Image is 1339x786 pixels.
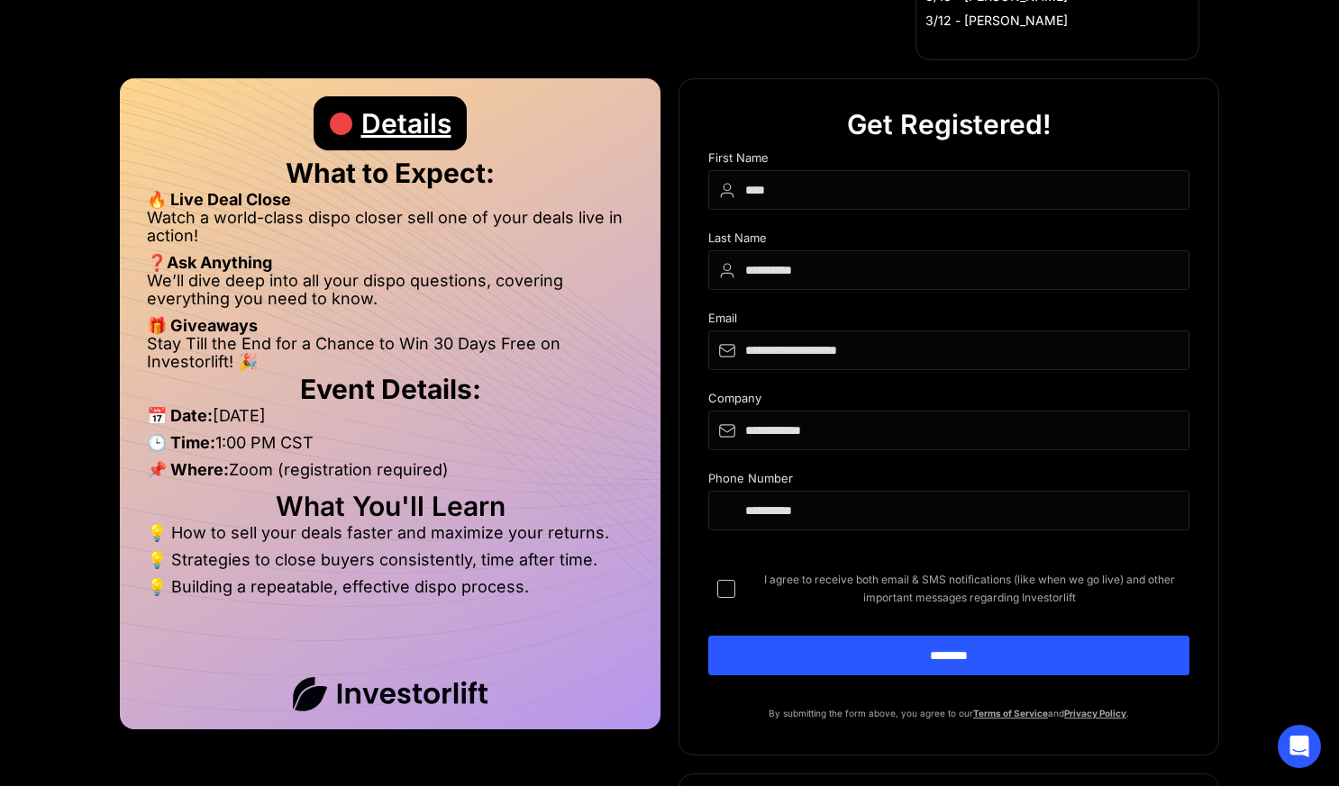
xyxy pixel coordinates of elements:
li: We’ll dive deep into all your dispo questions, covering everything you need to know. [147,272,633,317]
strong: What to Expect: [286,157,495,189]
li: 💡 Strategies to close buyers consistently, time after time. [147,551,633,578]
div: Details [361,96,451,150]
div: Email [708,312,1189,330]
a: Privacy Policy [1064,708,1126,718]
div: Get Registered! [847,97,1052,151]
li: [DATE] [147,407,633,434]
div: Open Intercom Messenger [1278,725,1321,768]
strong: 📌 Where: [147,460,229,479]
p: By submitting the form above, you agree to our and . [708,704,1189,722]
li: 💡 How to sell your deals faster and maximize your returns. [147,524,633,551]
li: Watch a world-class dispo closer sell one of your deals live in action! [147,209,633,254]
a: Terms of Service [973,708,1048,718]
div: First Name [708,151,1189,170]
li: Stay Till the End for a Chance to Win 30 Days Free on Investorlift! 🎉 [147,335,633,371]
li: Zoom (registration required) [147,461,633,488]
form: DIspo Day Main Form [708,151,1189,704]
strong: 🎁 Giveaways [147,316,258,335]
strong: Event Details: [300,373,481,405]
strong: 📅 Date: [147,406,213,425]
h2: What You'll Learn [147,497,633,515]
div: Phone Number [708,472,1189,491]
li: 💡 Building a repeatable, effective dispo process. [147,578,633,596]
div: Last Name [708,231,1189,250]
li: 1:00 PM CST [147,434,633,461]
div: Company [708,392,1189,411]
strong: ❓Ask Anything [147,253,272,272]
strong: 🔥 Live Deal Close [147,190,291,209]
span: I agree to receive both email & SMS notifications (like when we go live) and other important mess... [750,571,1189,607]
strong: 🕒 Time: [147,433,215,452]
